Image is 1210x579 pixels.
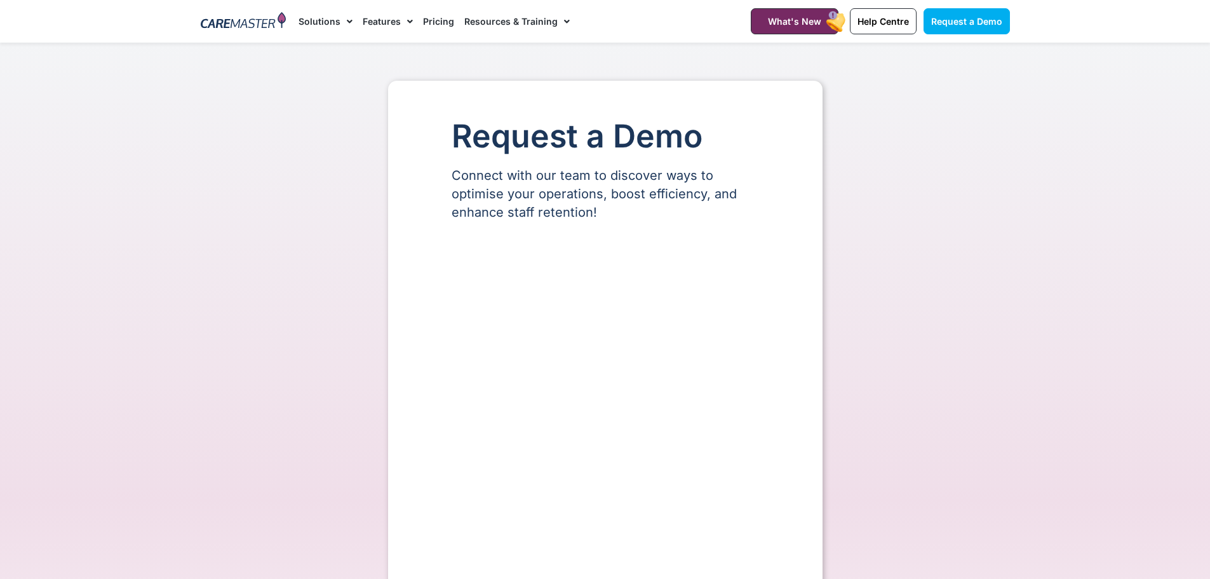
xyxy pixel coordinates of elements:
[850,8,917,34] a: Help Centre
[768,16,821,27] span: What's New
[452,119,759,154] h1: Request a Demo
[857,16,909,27] span: Help Centre
[931,16,1002,27] span: Request a Demo
[452,167,759,222] p: Connect with our team to discover ways to optimise your operations, boost efficiency, and enhance...
[751,8,838,34] a: What's New
[924,8,1010,34] a: Request a Demo
[201,12,286,31] img: CareMaster Logo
